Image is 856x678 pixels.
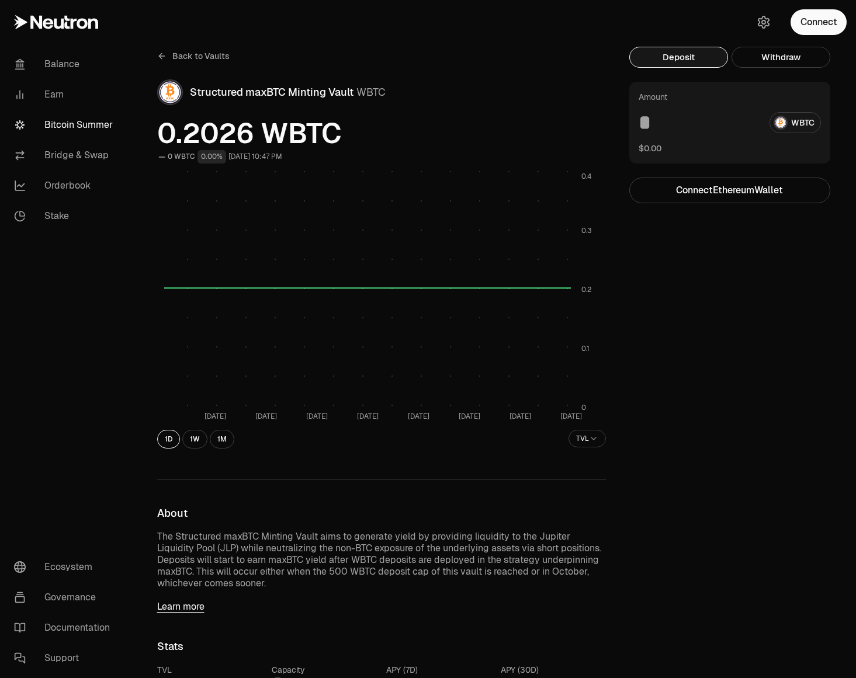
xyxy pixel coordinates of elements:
[157,641,606,652] h3: Stats
[158,81,182,104] img: WBTC Logo
[5,49,126,79] a: Balance
[172,50,230,62] span: Back to Vaults
[204,412,226,421] tspan: [DATE]
[407,412,429,421] tspan: [DATE]
[356,85,386,99] span: WBTC
[639,142,661,154] button: $0.00
[5,79,126,110] a: Earn
[157,119,606,147] span: 0.2026 WBTC
[560,412,581,421] tspan: [DATE]
[581,344,590,353] tspan: 0.1
[791,9,847,35] button: Connect
[182,430,207,448] button: 1W
[639,91,667,103] div: Amount
[629,47,728,68] button: Deposit
[168,150,195,164] div: 0 WBTC
[157,47,230,65] a: Back to Vaults
[5,643,126,673] a: Support
[157,531,606,589] p: The Structured maxBTC Minting Vault aims to generate yield by providing liquidity to the Jupiter ...
[569,430,606,447] button: TVL
[5,110,126,140] a: Bitcoin Summer
[5,582,126,613] a: Governance
[581,403,586,412] tspan: 0
[386,664,491,676] div: APY (7D)
[501,664,606,676] div: APY (30D)
[210,430,234,448] button: 1M
[356,412,378,421] tspan: [DATE]
[581,226,591,235] tspan: 0.3
[157,601,606,613] a: Learn more
[5,201,126,231] a: Stake
[306,412,327,421] tspan: [DATE]
[458,412,480,421] tspan: [DATE]
[5,140,126,171] a: Bridge & Swap
[272,664,377,676] div: Capacity
[581,172,591,181] tspan: 0.4
[228,150,282,164] div: [DATE] 10:47 PM
[5,552,126,582] a: Ecosystem
[5,171,126,201] a: Orderbook
[197,150,226,164] div: 0.00%
[255,412,276,421] tspan: [DATE]
[157,430,180,448] button: 1D
[157,664,262,676] div: TVL
[629,178,830,203] button: ConnectEthereumWallet
[157,507,606,519] h3: About
[581,285,591,294] tspan: 0.2
[509,412,531,421] tspan: [DATE]
[190,85,354,99] span: Structured maxBTC Minting Vault
[732,47,830,68] button: Withdraw
[5,613,126,643] a: Documentation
